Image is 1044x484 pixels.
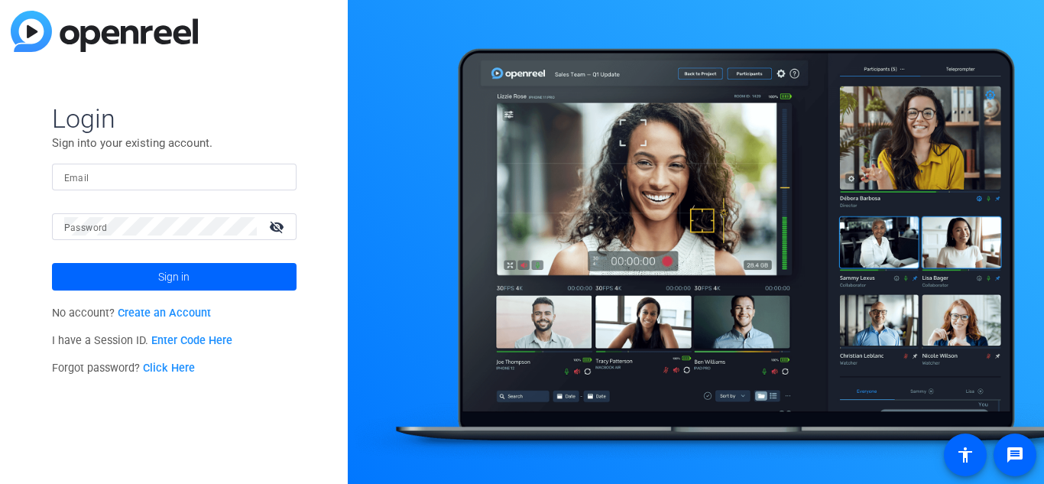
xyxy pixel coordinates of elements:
[64,167,284,186] input: Enter Email Address
[1006,446,1024,464] mat-icon: message
[52,334,233,347] span: I have a Session ID.
[52,362,196,375] span: Forgot password?
[52,102,297,135] span: Login
[118,307,211,320] a: Create an Account
[52,135,297,151] p: Sign into your existing account.
[956,446,974,464] mat-icon: accessibility
[52,263,297,291] button: Sign in
[11,11,198,52] img: blue-gradient.svg
[143,362,195,375] a: Click Here
[151,334,232,347] a: Enter Code Here
[64,173,89,184] mat-label: Email
[158,258,190,296] span: Sign in
[52,307,212,320] span: No account?
[260,216,297,238] mat-icon: visibility_off
[64,223,108,233] mat-label: Password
